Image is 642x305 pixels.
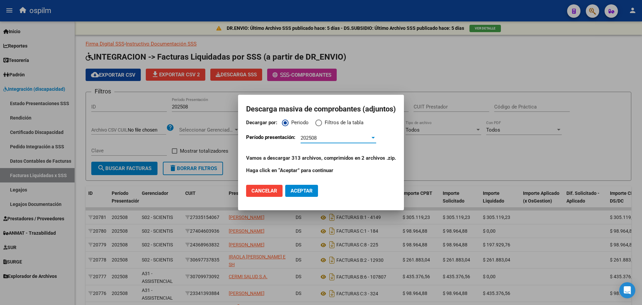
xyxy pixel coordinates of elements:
span: Periodo [289,119,309,127]
button: Aceptar [285,185,318,197]
p: Haga click en “Aceptar” para continuar [246,167,396,174]
span: 202508 [301,135,317,141]
span: Cancelar [251,188,277,194]
div: Open Intercom Messenger [619,282,635,298]
mat-radio-group: Decargar por: [246,119,396,130]
p: Período presentación: [246,134,295,149]
span: Aceptar [291,188,313,194]
span: Filtros de la tabla [322,119,363,127]
p: Vamos a descargar 313 archivos, comprimidos en 2 archivos .zip. [246,154,396,162]
h2: Descarga masiva de comprobantes (adjuntos) [246,103,396,116]
strong: Decargar por: [246,120,277,126]
button: Cancelar [246,185,283,197]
